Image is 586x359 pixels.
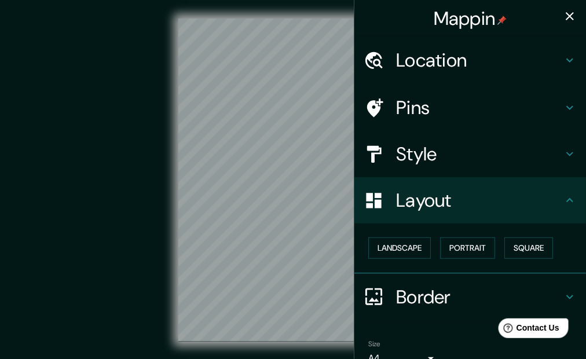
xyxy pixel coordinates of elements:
[178,19,407,342] canvas: Map
[354,177,586,224] div: Layout
[440,237,495,259] button: Portrait
[368,339,380,349] label: Size
[396,96,563,119] h4: Pins
[396,142,563,166] h4: Style
[396,49,563,72] h4: Location
[354,85,586,131] div: Pins
[354,37,586,83] div: Location
[354,274,586,320] div: Border
[396,285,563,309] h4: Border
[434,7,507,30] h4: Mappin
[504,237,553,259] button: Square
[483,314,573,346] iframe: Help widget launcher
[368,237,431,259] button: Landscape
[497,16,507,25] img: pin-icon.png
[354,131,586,177] div: Style
[396,189,563,212] h4: Layout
